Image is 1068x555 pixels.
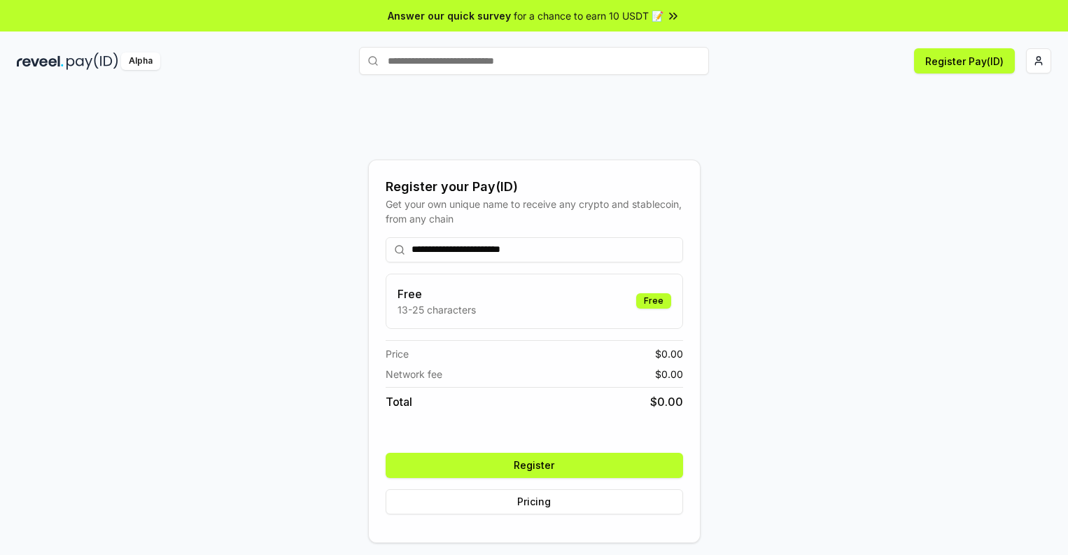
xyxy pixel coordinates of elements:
[386,453,683,478] button: Register
[514,8,663,23] span: for a chance to earn 10 USDT 📝
[121,52,160,70] div: Alpha
[386,197,683,226] div: Get your own unique name to receive any crypto and stablecoin, from any chain
[650,393,683,410] span: $ 0.00
[388,8,511,23] span: Answer our quick survey
[655,367,683,381] span: $ 0.00
[386,393,412,410] span: Total
[398,286,476,302] h3: Free
[386,346,409,361] span: Price
[914,48,1015,73] button: Register Pay(ID)
[66,52,118,70] img: pay_id
[398,302,476,317] p: 13-25 characters
[386,367,442,381] span: Network fee
[636,293,671,309] div: Free
[386,489,683,514] button: Pricing
[655,346,683,361] span: $ 0.00
[386,177,683,197] div: Register your Pay(ID)
[17,52,64,70] img: reveel_dark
